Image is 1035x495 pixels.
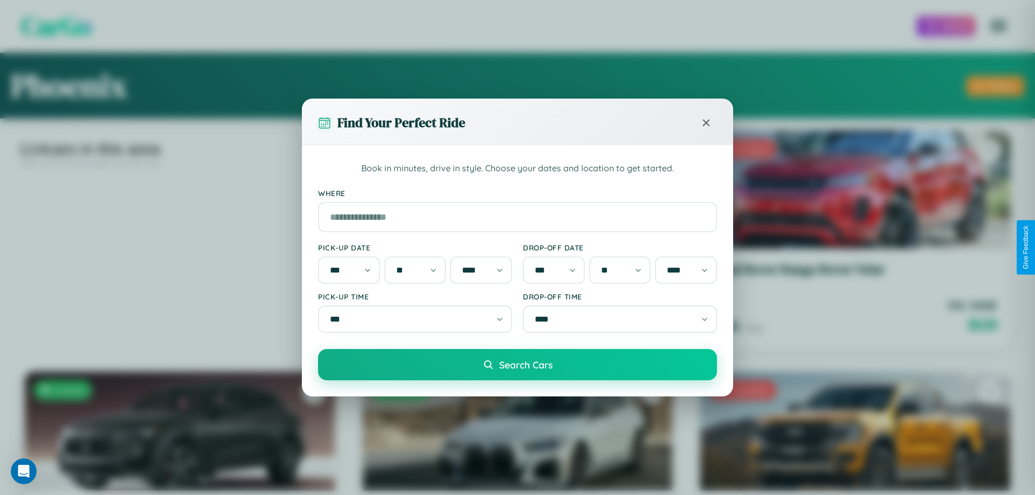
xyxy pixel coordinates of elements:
label: Drop-off Time [523,292,717,301]
h3: Find Your Perfect Ride [337,114,465,131]
button: Search Cars [318,349,717,380]
p: Book in minutes, drive in style. Choose your dates and location to get started. [318,162,717,176]
span: Search Cars [499,359,553,371]
label: Drop-off Date [523,243,717,252]
label: Pick-up Time [318,292,512,301]
label: Pick-up Date [318,243,512,252]
label: Where [318,189,717,198]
